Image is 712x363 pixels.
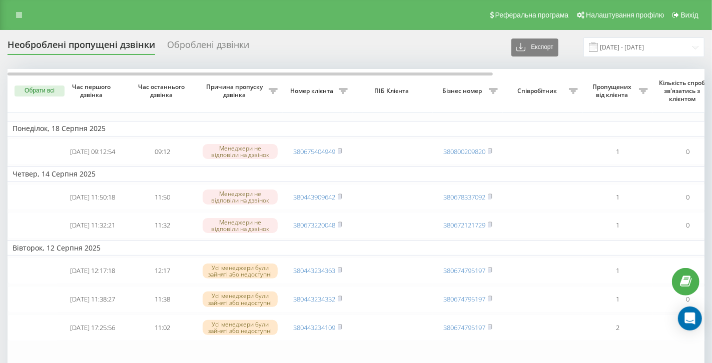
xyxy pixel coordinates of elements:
td: 1 [583,286,653,312]
td: 11:32 [128,212,198,238]
span: Співробітник [508,87,569,95]
span: Кількість спроб зв'язатись з клієнтом [658,79,709,102]
td: [DATE] 09:12:54 [58,138,128,165]
span: Налаштування профілю [586,11,664,19]
span: Вихід [681,11,698,19]
span: ПІБ Клієнта [361,87,424,95]
a: 380443234109 [293,323,335,332]
td: 1 [583,212,653,238]
td: [DATE] 11:38:27 [58,286,128,312]
button: Обрати всі [15,85,65,96]
a: 380443234332 [293,294,335,303]
div: Менеджери не відповіли на дзвінок [203,189,278,204]
td: 1 [583,257,653,284]
td: 12:17 [128,257,198,284]
a: 380674795197 [443,294,485,303]
a: 380673220048 [293,220,335,229]
button: Експорт [511,38,558,56]
div: Менеджери не відповіли на дзвінок [203,218,278,233]
span: Причина пропуску дзвінка [203,83,269,98]
div: Open Intercom Messenger [678,306,702,330]
td: 09:12 [128,138,198,165]
td: 11:02 [128,314,198,341]
span: Номер клієнта [288,87,339,95]
td: 11:38 [128,286,198,312]
a: 380675404949 [293,147,335,156]
div: Усі менеджери були зайняті або недоступні [203,320,278,335]
td: [DATE] 17:25:56 [58,314,128,341]
a: 380674795197 [443,323,485,332]
td: 11:50 [128,184,198,210]
a: 380443909642 [293,192,335,201]
span: Бізнес номер [438,87,489,95]
span: Час першого дзвінка [66,83,120,98]
a: 380672121729 [443,220,485,229]
div: Менеджери не відповіли на дзвінок [203,144,278,159]
div: Усі менеджери були зайняті або недоступні [203,263,278,278]
span: Реферальна програма [495,11,569,19]
td: 2 [583,314,653,341]
td: 1 [583,184,653,210]
td: [DATE] 11:32:21 [58,212,128,238]
span: Час останнього дзвінка [136,83,190,98]
a: 380674795197 [443,266,485,275]
a: 380678337092 [443,192,485,201]
td: [DATE] 11:50:18 [58,184,128,210]
div: Оброблені дзвінки [167,39,249,55]
div: Необроблені пропущені дзвінки [8,39,155,55]
span: Пропущених від клієнта [588,83,639,98]
td: 1 [583,138,653,165]
a: 380800209820 [443,147,485,156]
div: Усі менеджери були зайняті або недоступні [203,291,278,306]
a: 380443234363 [293,266,335,275]
td: [DATE] 12:17:18 [58,257,128,284]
